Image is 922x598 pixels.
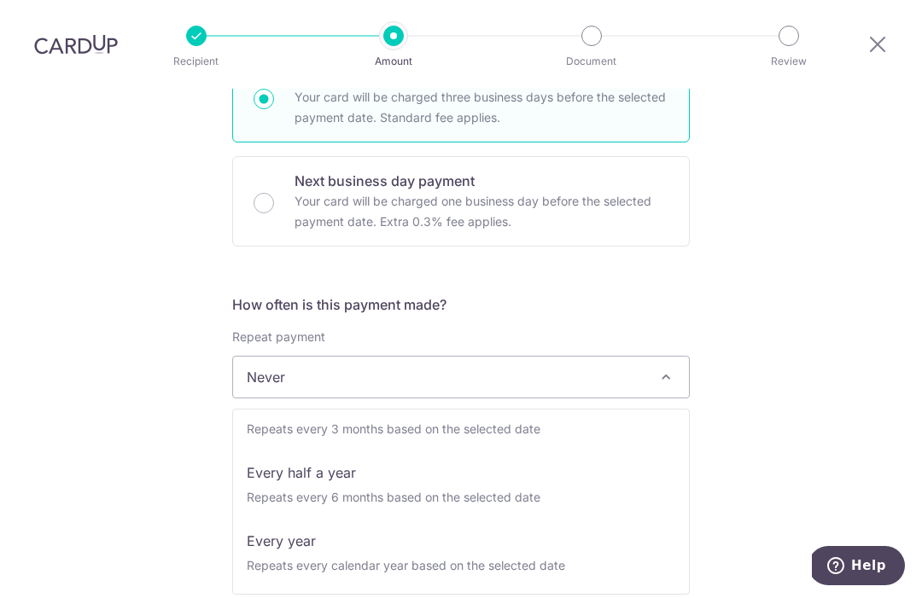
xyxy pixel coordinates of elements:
[247,559,565,573] small: Repeats every calendar year based on the selected date
[247,531,675,552] p: Every year
[295,171,668,192] p: Next business day payment
[726,54,852,71] p: Review
[232,329,325,346] label: Repeat payment
[133,54,260,71] p: Recipient
[232,295,690,316] h5: How often is this payment made?
[233,357,689,398] span: Never
[295,192,668,233] p: Your card will be charged one business day before the selected payment date. Extra 0.3% fee applies.
[247,422,540,437] small: Repeats every 3 months based on the selected date
[295,88,668,129] p: Your card will be charged three business days before the selected payment date. Standard fee appl...
[812,547,905,589] iframe: Opens a widget where you can find more information
[247,491,540,505] small: Repeats every 6 months based on the selected date
[528,54,655,71] p: Document
[247,463,675,484] p: Every half a year
[34,35,118,55] img: CardUp
[330,54,457,71] p: Amount
[232,357,690,399] span: Never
